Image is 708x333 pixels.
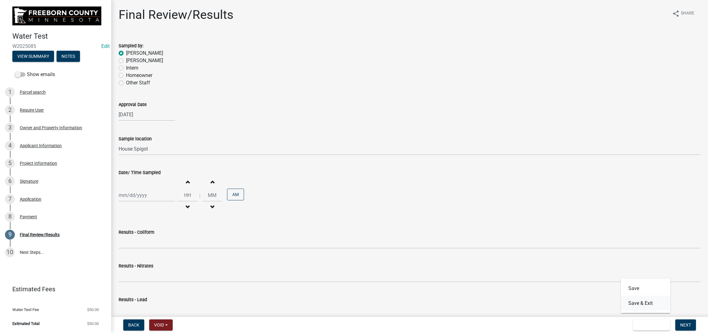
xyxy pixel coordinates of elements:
[633,319,670,331] button: Save & Exit
[57,54,80,59] wm-modal-confirm: Notes
[12,54,54,59] wm-modal-confirm: Summary
[5,283,101,295] a: Estimated Fees
[681,10,694,17] span: Share
[15,71,55,78] label: Show emails
[87,308,99,312] span: $50.00
[119,264,153,268] label: Results - Nitrates
[5,87,15,97] div: 1
[119,189,175,202] input: mm/dd/yyyy
[20,215,37,219] div: Payment
[5,141,15,151] div: 4
[12,308,39,312] span: Water Test Fee
[20,233,60,237] div: Final Review/Results
[178,189,197,202] input: Hours
[20,126,82,130] div: Owner and Property Information
[621,281,670,296] button: Save
[126,49,163,57] label: [PERSON_NAME]
[667,7,699,19] button: shareShare
[20,179,38,183] div: Signature
[101,43,110,49] a: Edit
[621,296,670,311] button: Save & Exit
[5,176,15,186] div: 6
[119,103,147,107] label: Approval Date
[5,123,15,133] div: 3
[126,79,150,87] label: Other Staff
[621,279,670,313] div: Save & Exit
[119,44,143,48] label: Sampled by:
[87,322,99,326] span: $50.00
[5,247,15,257] div: 10
[101,43,110,49] wm-modal-confirm: Edit Application Number
[119,230,154,235] label: Results - Coliform
[197,192,202,199] div: :
[126,72,152,79] label: Homeowner
[126,64,138,72] label: Intern
[5,105,15,115] div: 2
[20,108,44,112] div: Require User
[680,322,691,327] span: Next
[149,319,173,331] button: Void
[12,51,54,62] button: View Summary
[638,322,662,327] span: Save & Exit
[12,6,101,25] img: Freeborn County, Minnesota
[119,108,175,121] input: mm/dd/yyyy
[672,10,680,17] i: share
[5,158,15,168] div: 5
[5,212,15,222] div: 8
[5,230,15,240] div: 9
[126,57,163,64] label: [PERSON_NAME]
[12,43,99,49] span: W2025085
[12,32,106,41] h4: Water Test
[119,137,152,141] label: Sample location
[202,189,222,202] input: Minutes
[119,171,161,175] label: Date/ Time Sampled
[154,322,164,327] span: Void
[12,322,40,326] span: Estimated Total
[123,319,144,331] button: Back
[57,51,80,62] button: Notes
[675,319,696,331] button: Next
[20,197,41,201] div: Application
[20,143,62,148] div: Applicant Information
[5,194,15,204] div: 7
[119,7,234,22] h1: Final Review/Results
[20,161,57,165] div: Project Information
[227,189,244,200] button: AM
[128,322,139,327] span: Back
[20,90,46,94] div: Parcel search
[119,298,147,302] label: Results - Lead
